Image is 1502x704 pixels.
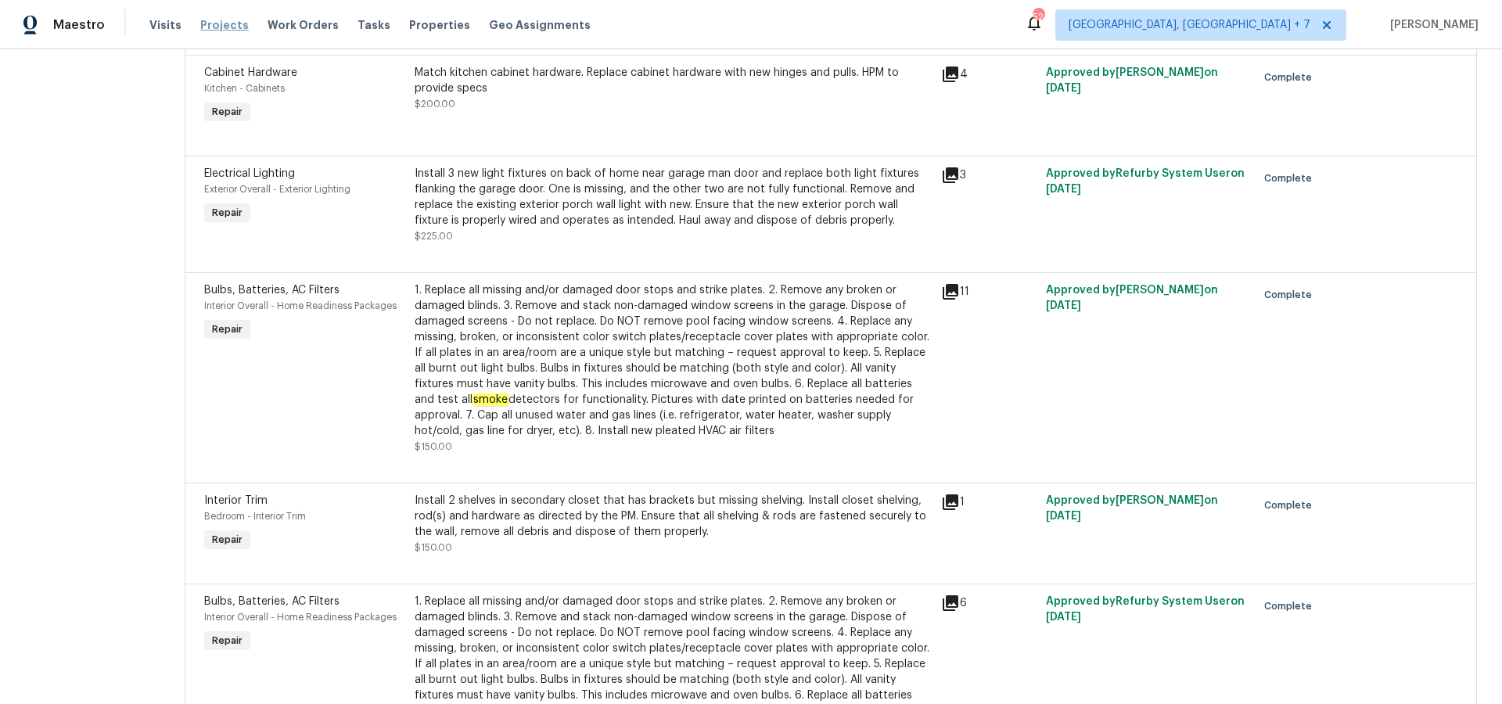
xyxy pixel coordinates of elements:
div: Install 3 new light fixtures on back of home near garage man door and replace both light fixtures... [415,166,932,228]
span: Repair [206,532,249,548]
em: smoke [473,393,508,406]
div: 1. Replace all missing and/or damaged door stops and strike plates. 2. Remove any broken or damag... [415,282,932,439]
span: [DATE] [1046,300,1081,311]
span: $150.00 [415,543,452,552]
span: Approved by [PERSON_NAME] on [1046,495,1218,522]
span: Repair [206,205,249,221]
span: Interior Overall - Home Readiness Packages [204,301,397,311]
span: Work Orders [268,17,339,33]
span: Properties [409,17,470,33]
span: Complete [1264,598,1318,614]
div: 6 [941,594,1037,612]
span: [DATE] [1046,511,1081,522]
span: Complete [1264,70,1318,85]
span: Tasks [358,20,390,31]
span: $150.00 [415,442,452,451]
span: Interior Trim [204,495,268,506]
span: Visits [149,17,181,33]
span: Kitchen - Cabinets [204,84,285,93]
div: Match kitchen cabinet hardware. Replace cabinet hardware with new hinges and pulls. HPM to provid... [415,65,932,96]
div: 52 [1033,9,1044,25]
span: Bedroom - Interior Trim [204,512,306,521]
div: 3 [941,166,1037,185]
span: Electrical Lighting [204,168,295,179]
span: Complete [1264,497,1318,513]
span: Bulbs, Batteries, AC Filters [204,285,340,296]
div: 1 [941,493,1037,512]
span: Repair [206,104,249,120]
span: Cabinet Hardware [204,67,297,78]
span: Repair [206,633,249,648]
span: Exterior Overall - Exterior Lighting [204,185,350,194]
span: Approved by Refurby System User on [1046,596,1245,623]
span: [DATE] [1046,83,1081,94]
span: [GEOGRAPHIC_DATA], [GEOGRAPHIC_DATA] + 7 [1069,17,1310,33]
div: 11 [941,282,1037,301]
span: Geo Assignments [489,17,591,33]
span: [DATE] [1046,612,1081,623]
span: $200.00 [415,99,455,109]
span: Complete [1264,171,1318,186]
span: Approved by [PERSON_NAME] on [1046,67,1218,94]
span: [PERSON_NAME] [1384,17,1479,33]
div: Install 2 shelves in secondary closet that has brackets but missing shelving. Install closet shel... [415,493,932,540]
span: Approved by [PERSON_NAME] on [1046,285,1218,311]
span: Projects [200,17,249,33]
span: [DATE] [1046,184,1081,195]
span: Bulbs, Batteries, AC Filters [204,596,340,607]
span: Complete [1264,287,1318,303]
div: 4 [941,65,1037,84]
span: $225.00 [415,232,453,241]
span: Interior Overall - Home Readiness Packages [204,612,397,622]
span: Approved by Refurby System User on [1046,168,1245,195]
span: Repair [206,321,249,337]
span: Maestro [53,17,105,33]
